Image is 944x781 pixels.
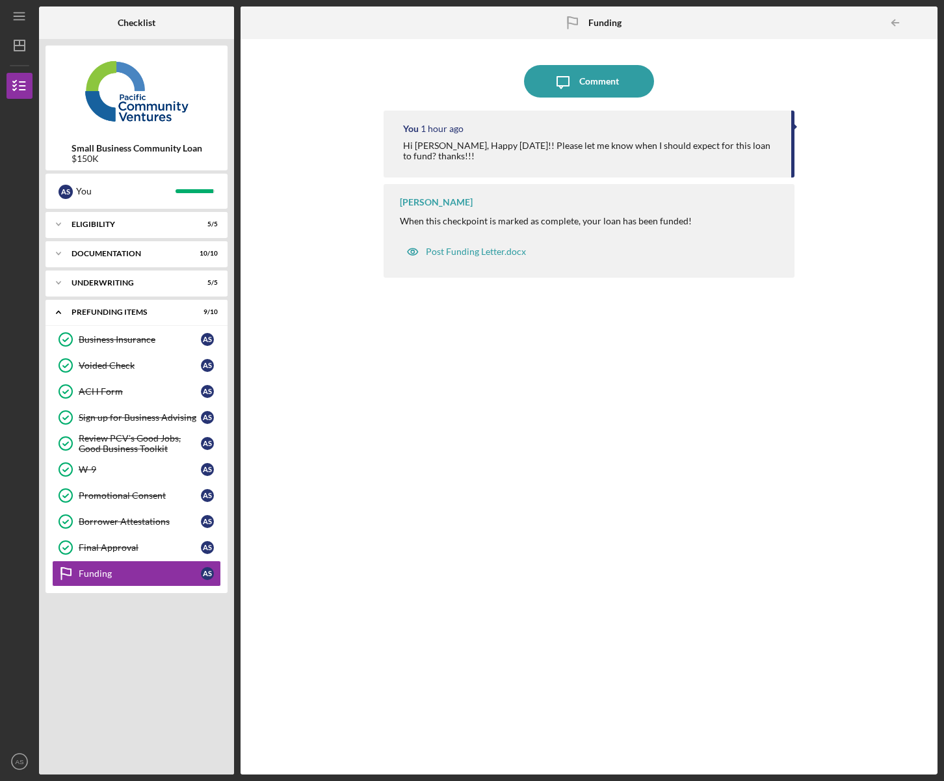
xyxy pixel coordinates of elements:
[52,352,221,378] a: Voided CheckAS
[201,463,214,476] div: A S
[201,385,214,398] div: A S
[400,239,532,265] button: Post Funding Letter.docx
[201,359,214,372] div: A S
[201,541,214,554] div: A S
[79,334,201,345] div: Business Insurance
[201,333,214,346] div: A S
[72,153,202,164] div: $150K
[194,279,218,287] div: 5 / 5
[194,308,218,316] div: 9 / 10
[52,535,221,561] a: Final ApprovalAS
[72,143,202,153] b: Small Business Community Loan
[72,308,185,316] div: Prefunding Items
[201,567,214,580] div: A S
[579,65,619,98] div: Comment
[403,140,778,161] div: Hi [PERSON_NAME], Happy [DATE]!! Please let me know when I should expect for this loan to fund? t...
[79,516,201,527] div: Borrower Attestations
[118,18,155,28] b: Checklist
[16,758,24,765] text: AS
[524,65,654,98] button: Comment
[79,568,201,579] div: Funding
[79,490,201,501] div: Promotional Consent
[7,748,33,774] button: AS
[79,360,201,371] div: Voided Check
[201,437,214,450] div: A S
[76,180,176,202] div: You
[588,18,622,28] b: Funding
[400,197,473,207] div: [PERSON_NAME]
[72,250,185,258] div: Documentation
[52,430,221,457] a: Review PCV's Good Jobs, Good Business ToolkitAS
[52,483,221,509] a: Promotional ConsentAS
[72,279,185,287] div: Underwriting
[194,220,218,228] div: 5 / 5
[194,250,218,258] div: 10 / 10
[403,124,419,134] div: You
[79,464,201,475] div: W-9
[201,411,214,424] div: A S
[52,561,221,587] a: FundingAS
[79,433,201,454] div: Review PCV's Good Jobs, Good Business Toolkit
[426,246,526,257] div: Post Funding Letter.docx
[52,457,221,483] a: W-9AS
[79,386,201,397] div: ACH Form
[59,185,73,199] div: A S
[400,214,692,228] p: When this checkpoint is marked as complete, your loan has been funded!
[79,542,201,553] div: Final Approval
[421,124,464,134] time: 2025-09-05 14:34
[52,404,221,430] a: Sign up for Business AdvisingAS
[72,220,185,228] div: Eligibility
[79,412,201,423] div: Sign up for Business Advising
[52,509,221,535] a: Borrower AttestationsAS
[52,378,221,404] a: ACH FormAS
[201,515,214,528] div: A S
[201,489,214,502] div: A S
[46,52,228,130] img: Product logo
[52,326,221,352] a: Business InsuranceAS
